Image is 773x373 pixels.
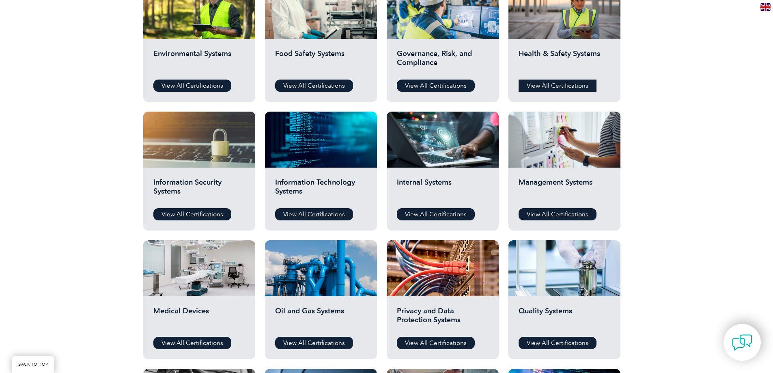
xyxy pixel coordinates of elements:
img: en [760,3,771,11]
img: contact-chat.png [732,332,752,353]
a: View All Certifications [275,208,353,220]
a: View All Certifications [397,80,475,92]
h2: Internal Systems [397,178,489,202]
h2: Management Systems [519,178,610,202]
h2: Medical Devices [153,306,245,331]
a: View All Certifications [519,208,596,220]
a: View All Certifications [153,337,231,349]
a: View All Certifications [275,80,353,92]
h2: Quality Systems [519,306,610,331]
h2: Health & Safety Systems [519,49,610,73]
h2: Environmental Systems [153,49,245,73]
h2: Privacy and Data Protection Systems [397,306,489,331]
a: View All Certifications [519,337,596,349]
a: View All Certifications [397,337,475,349]
h2: Food Safety Systems [275,49,367,73]
a: View All Certifications [153,208,231,220]
a: BACK TO TOP [12,356,54,373]
h2: Governance, Risk, and Compliance [397,49,489,73]
a: View All Certifications [519,80,596,92]
h2: Oil and Gas Systems [275,306,367,331]
a: View All Certifications [275,337,353,349]
a: View All Certifications [397,208,475,220]
h2: Information Technology Systems [275,178,367,202]
a: View All Certifications [153,80,231,92]
h2: Information Security Systems [153,178,245,202]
